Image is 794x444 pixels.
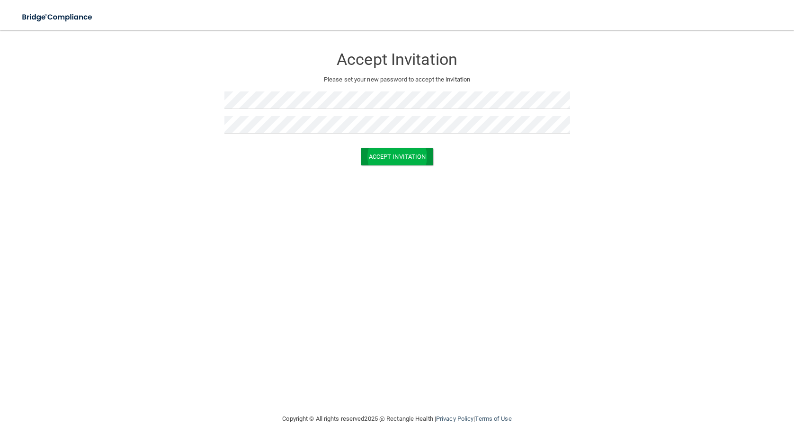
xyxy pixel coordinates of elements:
[475,415,511,422] a: Terms of Use
[224,51,570,68] h3: Accept Invitation
[436,415,473,422] a: Privacy Policy
[361,148,434,165] button: Accept Invitation
[14,8,101,27] img: bridge_compliance_login_screen.278c3ca4.svg
[232,74,563,85] p: Please set your new password to accept the invitation
[224,404,570,434] div: Copyright © All rights reserved 2025 @ Rectangle Health | |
